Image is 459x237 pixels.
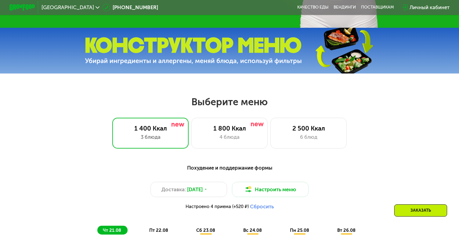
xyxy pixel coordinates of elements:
[103,228,121,233] span: чт 21.08
[297,5,328,10] a: Качество еды
[361,5,394,10] div: поставщикам
[119,133,182,141] div: 3 блюда
[119,124,182,132] div: 1 400 Ккал
[41,164,418,172] div: Похудение и поддержание формы
[198,133,261,141] div: 4 блюда
[161,186,186,193] span: Доставка:
[196,228,215,233] span: сб 23.08
[250,203,274,210] button: Сбросить
[290,228,309,233] span: пн 25.08
[394,204,447,217] div: Заказать
[334,5,356,10] a: Вендинги
[232,182,309,197] button: Настроить меню
[186,204,249,209] span: Настроено 4 приема (+520 ₽)
[243,228,262,233] span: вс 24.08
[410,4,450,11] div: Личный кабинет
[149,228,168,233] span: пт 22.08
[103,4,158,11] a: [PHONE_NUMBER]
[20,96,439,108] h2: Выберите меню
[277,124,340,132] div: 2 500 Ккал
[198,124,261,132] div: 1 800 Ккал
[337,228,356,233] span: вт 26.08
[187,186,203,193] span: [DATE]
[42,5,94,10] span: [GEOGRAPHIC_DATA]
[277,133,340,141] div: 6 блюд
